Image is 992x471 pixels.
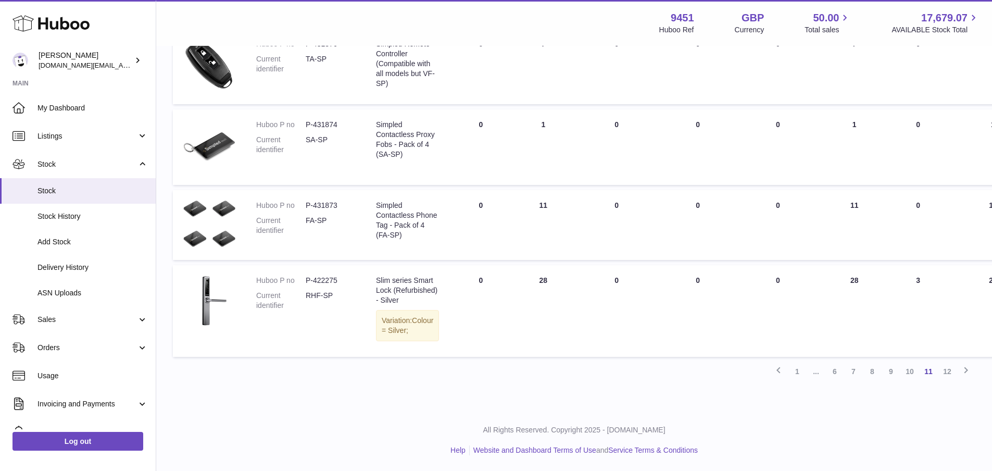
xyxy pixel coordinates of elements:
[671,11,694,25] strong: 9451
[449,29,512,104] td: 0
[813,11,839,25] span: 50.00
[512,29,574,104] td: 7
[882,362,900,381] a: 9
[825,362,844,381] a: 6
[37,427,148,437] span: Cases
[183,201,235,247] img: product image
[890,109,947,185] td: 0
[449,190,512,260] td: 0
[37,399,137,409] span: Invoicing and Payments
[256,216,306,235] dt: Current identifier
[39,61,207,69] span: [DOMAIN_NAME][EMAIL_ADDRESS][DOMAIN_NAME]
[306,276,355,286] dd: P-422275
[776,120,780,129] span: 0
[863,362,882,381] a: 8
[376,201,439,240] div: Simpled Contactless Phone Tag - Pack of 4 (FA-SP)
[256,120,306,130] dt: Huboo P no
[890,190,947,260] td: 0
[574,109,659,185] td: 0
[376,39,439,88] div: Simpled Remote Controller (Compatible with all models but VF-SP)
[306,291,355,311] dd: RHF-SP
[659,25,694,35] div: Huboo Ref
[819,265,890,357] td: 28
[890,265,947,357] td: 3
[819,190,890,260] td: 11
[37,131,137,141] span: Listings
[473,446,596,454] a: Website and Dashboard Terms of Use
[574,265,659,357] td: 0
[256,54,306,74] dt: Current identifier
[37,212,148,221] span: Stock History
[37,288,148,298] span: ASN Uploads
[183,120,235,172] img: product image
[37,159,137,169] span: Stock
[819,29,890,104] td: 7
[449,109,512,185] td: 0
[890,29,947,104] td: 0
[512,190,574,260] td: 11
[256,135,306,155] dt: Current identifier
[574,190,659,260] td: 0
[788,362,807,381] a: 1
[37,186,148,196] span: Stock
[12,53,28,68] img: amir.ch@gmail.com
[37,263,148,272] span: Delivery History
[735,25,764,35] div: Currency
[376,120,439,159] div: Simpled Contactless Proxy Fobs - Pack of 4 (SA-SP)
[900,362,919,381] a: 10
[805,11,851,35] a: 50.00 Total sales
[256,276,306,286] dt: Huboo P no
[512,109,574,185] td: 1
[376,310,439,341] div: Variation:
[659,109,737,185] td: 0
[659,190,737,260] td: 0
[306,201,355,210] dd: P-431873
[183,39,235,91] img: product image
[891,25,980,35] span: AVAILABLE Stock Total
[512,265,574,357] td: 28
[921,11,968,25] span: 17,679.07
[256,201,306,210] dt: Huboo P no
[776,276,780,284] span: 0
[776,201,780,209] span: 0
[449,265,512,357] td: 0
[306,216,355,235] dd: FA-SP
[12,432,143,451] a: Log out
[742,11,764,25] strong: GBP
[659,29,737,104] td: 0
[574,29,659,104] td: 0
[306,135,355,155] dd: SA-SP
[919,362,938,381] a: 11
[819,109,890,185] td: 1
[608,446,698,454] a: Service Terms & Conditions
[891,11,980,35] a: 17,679.07 AVAILABLE Stock Total
[844,362,863,381] a: 7
[37,315,137,325] span: Sales
[37,237,148,247] span: Add Stock
[37,371,148,381] span: Usage
[470,445,698,455] li: and
[306,54,355,74] dd: TA-SP
[256,291,306,311] dt: Current identifier
[807,362,825,381] span: ...
[450,446,466,454] a: Help
[37,103,148,113] span: My Dashboard
[805,25,851,35] span: Total sales
[306,120,355,130] dd: P-431874
[165,425,984,435] p: All Rights Reserved. Copyright 2025 - [DOMAIN_NAME]
[37,343,137,353] span: Orders
[183,276,235,328] img: product image
[659,265,737,357] td: 0
[938,362,957,381] a: 12
[376,276,439,305] div: Slim series Smart Lock (Refurbished) - Silver
[39,51,132,70] div: [PERSON_NAME]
